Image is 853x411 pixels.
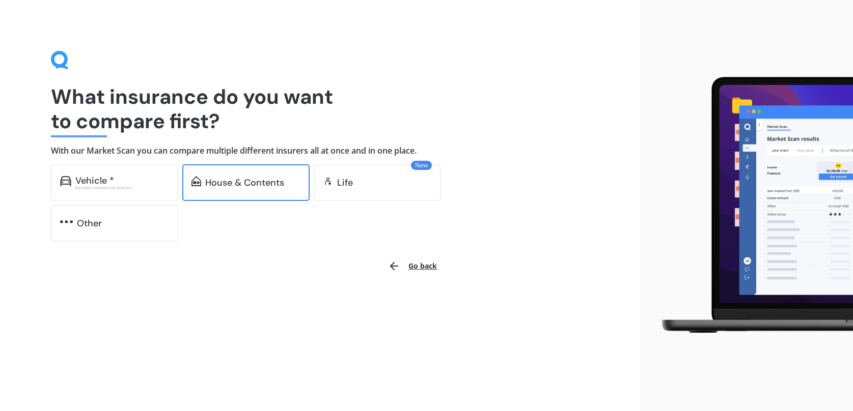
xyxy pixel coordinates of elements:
img: home-and-contents.b802091223b8502ef2dd.svg [191,176,201,186]
img: other.81dba5aafe580aa69f38.svg [60,217,73,227]
div: Life [337,178,353,188]
div: Excludes commercial vehicles [75,186,169,190]
div: Other [77,218,102,228]
img: car.f15378c7a67c060ca3f3.svg [60,176,71,186]
h4: With our Market Scan you can compare multiple different insurers all at once and in one place. [51,145,589,156]
button: Go back [382,254,443,278]
span: New [411,161,432,170]
h1: What insurance do you want to compare first? [51,84,589,133]
img: laptop.webp [648,71,853,340]
div: House & Contents [205,178,284,188]
img: life.f720d6a2d7cdcd3ad642.svg [323,176,333,186]
div: Vehicle * [75,175,114,186]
